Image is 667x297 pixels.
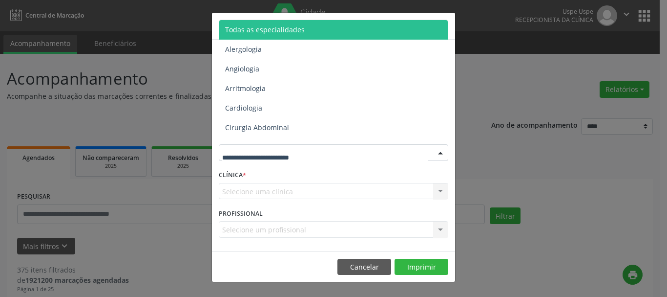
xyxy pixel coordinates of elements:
button: Imprimir [395,259,448,275]
label: CLÍNICA [219,168,246,183]
span: Alergologia [225,45,262,54]
span: Cardiologia [225,103,262,113]
span: Cirurgia Abdominal [225,123,289,132]
h5: Relatório de agendamentos [219,20,331,32]
span: Todas as especialidades [225,25,305,34]
span: Angiologia [225,64,259,73]
span: Cirurgia Bariatrica [225,142,285,152]
button: Cancelar [337,259,391,275]
label: PROFISSIONAL [219,206,263,221]
button: Close [436,13,455,37]
span: Arritmologia [225,84,266,93]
